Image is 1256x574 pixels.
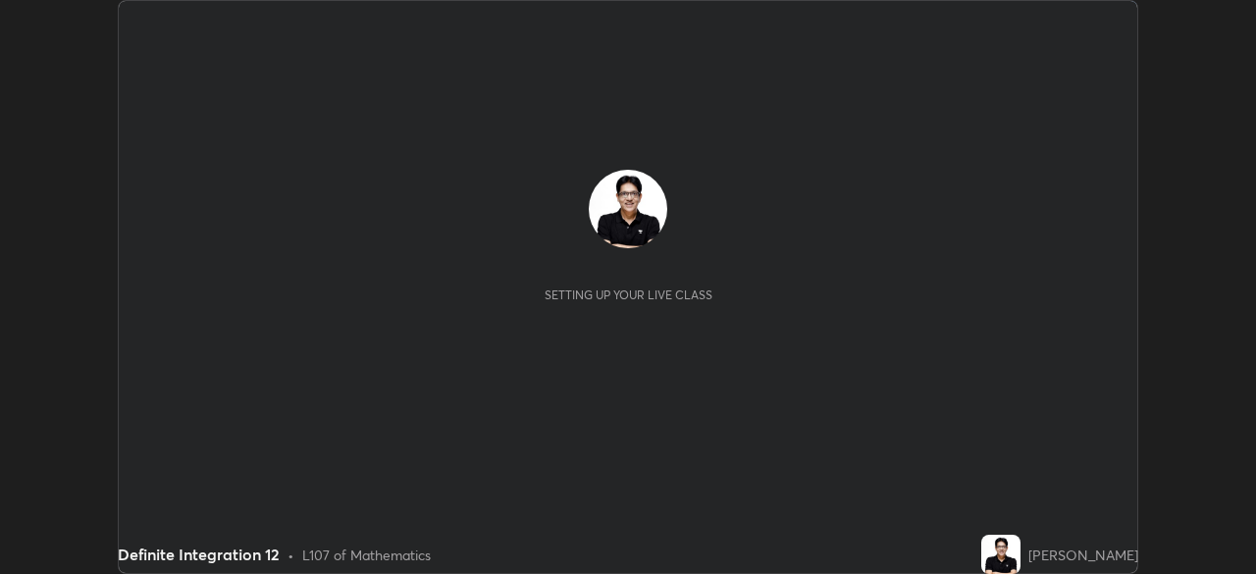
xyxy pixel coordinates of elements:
[981,535,1020,574] img: 6d797e2ea09447509fc7688242447a06.jpg
[118,543,280,566] div: Definite Integration 12
[545,287,712,302] div: Setting up your live class
[1028,545,1138,565] div: [PERSON_NAME]
[302,545,431,565] div: L107 of Mathematics
[288,545,294,565] div: •
[589,170,667,248] img: 6d797e2ea09447509fc7688242447a06.jpg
